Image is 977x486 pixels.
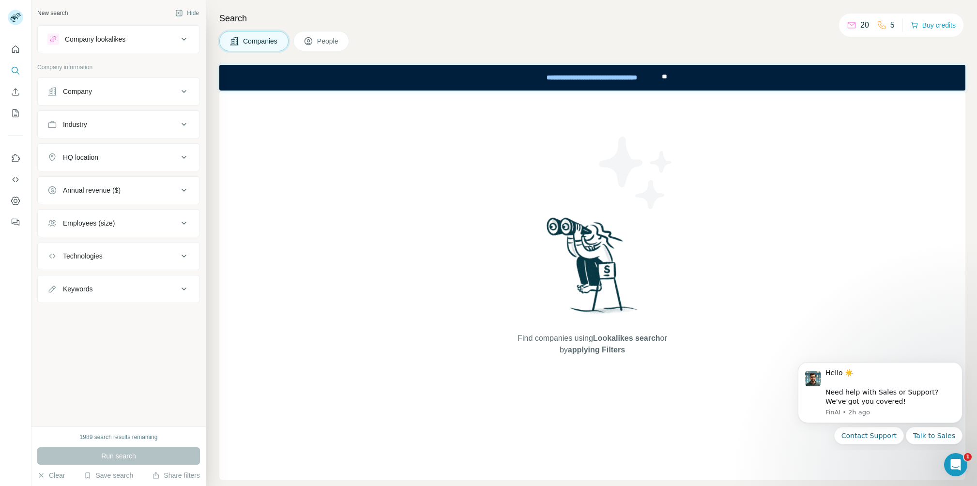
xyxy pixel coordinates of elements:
div: HQ location [63,152,98,162]
span: applying Filters [568,346,625,354]
div: 1989 search results remaining [80,433,158,441]
div: Industry [63,120,87,129]
div: Annual revenue ($) [63,185,121,195]
iframe: Intercom notifications message [783,353,977,450]
button: Buy credits [911,18,956,32]
iframe: Banner [219,65,965,91]
button: Company lookalikes [38,28,199,51]
span: 1 [964,453,972,461]
div: Keywords [63,284,92,294]
button: Feedback [8,213,23,231]
button: Dashboard [8,192,23,210]
button: Quick start [8,41,23,58]
span: Lookalikes search [593,334,660,342]
button: Use Surfe API [8,171,23,188]
button: HQ location [38,146,199,169]
button: Technologies [38,244,199,268]
iframe: Intercom live chat [944,453,967,476]
p: 20 [860,19,869,31]
button: Employees (size) [38,212,199,235]
button: Company [38,80,199,103]
button: Industry [38,113,199,136]
button: My lists [8,105,23,122]
div: Technologies [63,251,103,261]
button: Use Surfe on LinkedIn [8,150,23,167]
div: Company [63,87,92,96]
button: Clear [37,471,65,480]
img: Surfe Illustration - Woman searching with binoculars [542,215,643,323]
button: Keywords [38,277,199,301]
img: Surfe Illustration - Stars [593,129,680,216]
button: Save search [84,471,133,480]
button: Hide [168,6,206,20]
h4: Search [219,12,965,25]
p: 5 [890,19,895,31]
button: Search [8,62,23,79]
span: Find companies using or by [515,333,670,356]
button: Enrich CSV [8,83,23,101]
div: Company lookalikes [65,34,125,44]
span: People [317,36,339,46]
button: Share filters [152,471,200,480]
p: Company information [37,63,200,72]
button: Annual revenue ($) [38,179,199,202]
div: Employees (size) [63,218,115,228]
div: New search [37,9,68,17]
span: Companies [243,36,278,46]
